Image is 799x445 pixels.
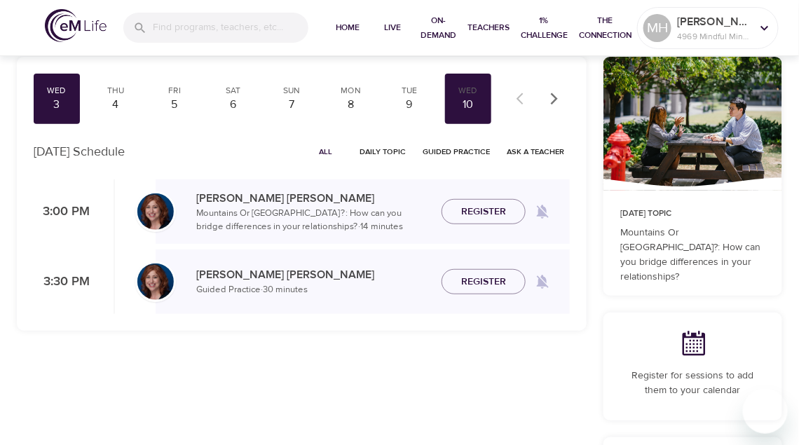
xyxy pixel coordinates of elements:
button: All [303,141,348,163]
div: Wed [451,85,486,97]
span: Guided Practice [423,145,490,158]
span: Register [461,203,506,221]
p: [PERSON_NAME] [PERSON_NAME] [196,190,430,207]
input: Find programs, teachers, etc... [153,13,308,43]
button: Register [442,269,526,295]
iframe: Button to launch messaging window [743,389,788,434]
div: Fri [157,85,192,97]
p: [DATE] Schedule [34,142,125,161]
span: Daily Topic [360,145,406,158]
p: Mountains Or [GEOGRAPHIC_DATA]?: How can you bridge differences in your relationships? · 14 minutes [196,207,430,234]
span: Remind me when a class goes live every Wednesday at 3:00 PM [526,195,559,228]
img: Elaine_Smookler-min.jpg [137,193,174,230]
button: Guided Practice [417,141,496,163]
div: 8 [333,97,368,113]
div: 6 [216,97,251,113]
button: Register [442,199,526,225]
span: On-Demand [421,13,456,43]
button: Daily Topic [354,141,411,163]
img: Elaine_Smookler-min.jpg [137,263,174,300]
div: 5 [157,97,192,113]
span: Ask a Teacher [507,145,564,158]
span: Home [331,20,364,35]
div: MH [643,14,671,42]
p: [PERSON_NAME] [PERSON_NAME] [196,266,430,283]
div: Thu [98,85,133,97]
p: 3:30 PM [34,273,90,292]
p: [PERSON_NAME] back East [677,13,751,30]
div: Wed [39,85,74,97]
div: 7 [275,97,310,113]
p: Guided Practice · 30 minutes [196,283,430,297]
button: Ask a Teacher [501,141,570,163]
div: Sun [275,85,310,97]
span: Remind me when a class goes live every Wednesday at 3:30 PM [526,265,559,299]
span: All [309,145,343,158]
span: Teachers [467,20,510,35]
span: Register [461,273,506,291]
div: 9 [392,97,427,113]
span: Live [376,20,409,35]
p: Register for sessions to add them to your calendar [620,369,765,398]
p: 3:00 PM [34,203,90,221]
div: Mon [333,85,368,97]
p: [DATE] Topic [620,207,765,220]
p: 4969 Mindful Minutes [677,30,751,43]
span: 1% Challenge [521,13,568,43]
div: Sat [216,85,251,97]
div: 4 [98,97,133,113]
p: Mountains Or [GEOGRAPHIC_DATA]?: How can you bridge differences in your relationships? [620,226,765,285]
div: 3 [39,97,74,113]
img: logo [45,9,107,42]
div: 10 [451,97,486,113]
span: The Connection [579,13,631,43]
div: Tue [392,85,427,97]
